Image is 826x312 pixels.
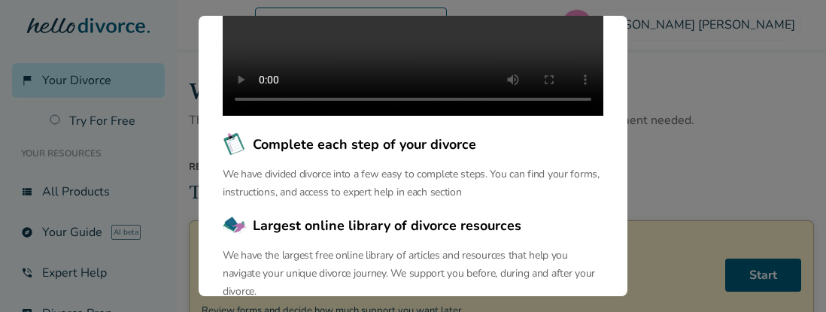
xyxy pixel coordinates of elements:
[223,214,247,238] img: Largest online library of divorce resources
[751,240,826,312] iframe: Chat Widget
[223,165,603,201] p: We have divided divorce into a few easy to complete steps. You can find your forms, instructions,...
[223,247,603,301] p: We have the largest free online library of articles and resources that help you navigate your uni...
[253,135,476,154] span: Complete each step of your divorce
[253,216,521,235] span: Largest online library of divorce resources
[223,132,247,156] img: Complete each step of your divorce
